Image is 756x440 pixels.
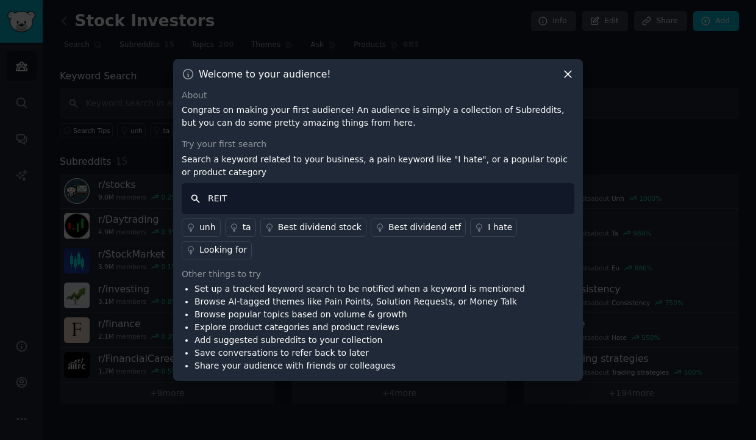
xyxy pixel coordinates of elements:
[194,283,525,295] li: Set up a tracked keyword search to be notified when a keyword is mentioned
[194,321,525,334] li: Explore product categories and product reviews
[388,221,461,234] div: Best dividend etf
[194,295,525,308] li: Browse AI-tagged themes like Pain Points, Solution Requests, or Money Talk
[182,241,252,259] a: Looking for
[194,359,525,372] li: Share your audience with friends or colleagues
[488,221,512,234] div: I hate
[194,347,525,359] li: Save conversations to refer back to later
[199,221,216,234] div: unh
[182,218,221,237] a: unh
[182,153,574,179] p: Search a keyword related to your business, a pain keyword like "I hate", or a popular topic or pr...
[278,221,362,234] div: Best dividend stock
[182,268,574,281] div: Other things to try
[182,138,574,151] div: Try your first search
[199,68,331,81] h3: Welcome to your audience!
[182,89,574,102] div: About
[260,218,366,237] a: Best dividend stock
[225,218,256,237] a: ta
[182,183,574,214] input: Keyword search in audience
[371,218,466,237] a: Best dividend etf
[194,308,525,321] li: Browse popular topics based on volume & growth
[243,221,251,234] div: ta
[182,104,574,129] p: Congrats on making your first audience! An audience is simply a collection of Subreddits, but you...
[470,218,517,237] a: I hate
[199,243,247,256] div: Looking for
[194,334,525,347] li: Add suggested subreddits to your collection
